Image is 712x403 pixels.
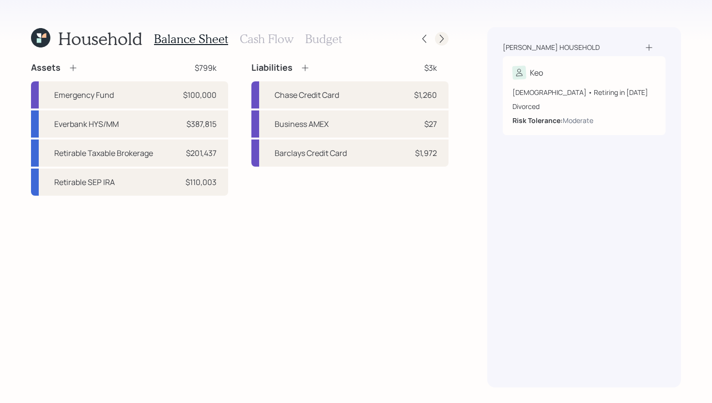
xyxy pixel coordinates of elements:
[424,118,437,130] div: $27
[414,89,437,101] div: $1,260
[512,116,563,125] b: Risk Tolerance:
[186,176,217,188] div: $110,003
[54,147,153,159] div: Retirable Taxable Brokerage
[54,118,119,130] div: Everbank HYS/MM
[530,67,543,78] div: Keo
[154,32,228,46] h3: Balance Sheet
[186,118,217,130] div: $387,815
[275,89,339,101] div: Chase Credit Card
[54,176,115,188] div: Retirable SEP IRA
[563,115,593,125] div: Moderate
[512,87,656,97] div: [DEMOGRAPHIC_DATA] • Retiring in [DATE]
[415,147,437,159] div: $1,972
[251,62,293,73] h4: Liabilities
[305,32,342,46] h3: Budget
[424,62,437,74] div: $3k
[58,28,142,49] h1: Household
[186,147,217,159] div: $201,437
[275,147,347,159] div: Barclays Credit Card
[275,118,329,130] div: Business AMEX
[31,62,61,73] h4: Assets
[54,89,114,101] div: Emergency Fund
[195,62,217,74] div: $799k
[183,89,217,101] div: $100,000
[503,43,600,52] div: [PERSON_NAME] household
[240,32,294,46] h3: Cash Flow
[512,101,656,111] div: Divorced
